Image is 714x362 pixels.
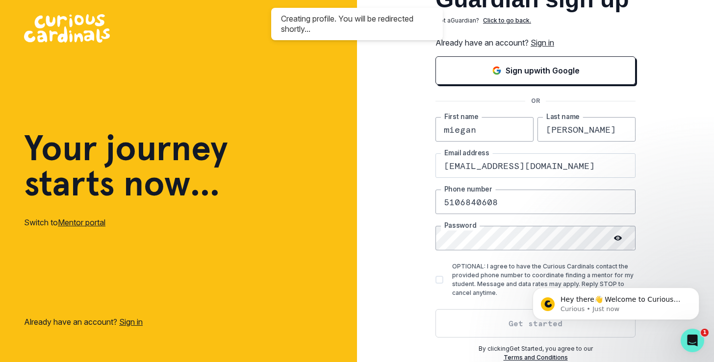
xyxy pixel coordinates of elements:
[435,16,479,25] p: Not a Guardian ?
[24,14,110,43] img: Curious Cardinals Logo
[531,38,554,48] a: Sign in
[24,217,58,227] span: Switch to
[518,267,714,336] iframe: Intercom notifications message
[281,14,433,34] div: Creating profile. You will be redirected shortly...
[24,316,143,328] p: Already have an account?
[504,354,568,361] a: Terms and Conditions
[24,130,228,201] h1: Your journey starts now...
[435,37,636,48] p: Already have an account?
[483,16,531,25] p: Click to go back.
[506,65,580,76] p: Sign up with Google
[58,217,105,227] a: Mentor portal
[701,329,709,337] span: 1
[435,309,636,338] button: Get started
[119,317,143,327] a: Sign in
[681,329,704,352] iframe: Intercom live chat
[452,262,636,297] p: OPTIONAL: I agree to have the Curious Cardinals contact the provided phone number to coordinate f...
[525,97,546,105] p: OR
[435,56,636,85] button: Sign in with Google (GSuite)
[435,344,636,353] p: By clicking Get Started , you agree to our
